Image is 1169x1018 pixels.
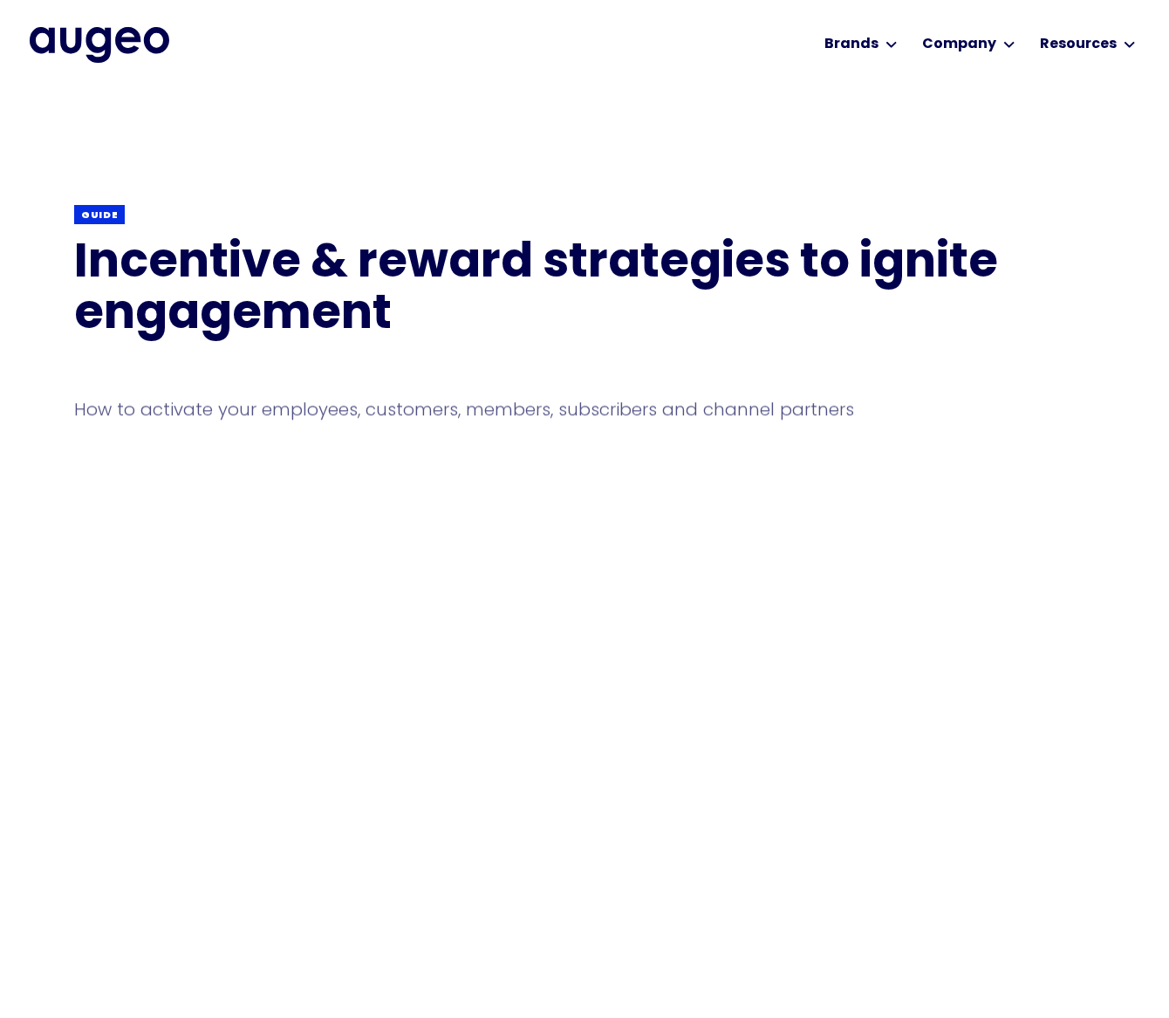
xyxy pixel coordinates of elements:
[81,209,118,222] div: Guide
[74,397,1095,421] div: How to activate your employees, customers, members, subscribers and channel partners
[922,34,996,55] div: Company
[30,27,169,62] a: home
[74,239,1095,343] h1: Incentive & reward strategies to ignite engagement
[30,27,169,62] img: Augeo's full logo in midnight blue.
[824,34,878,55] div: Brands
[1040,34,1117,55] div: Resources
